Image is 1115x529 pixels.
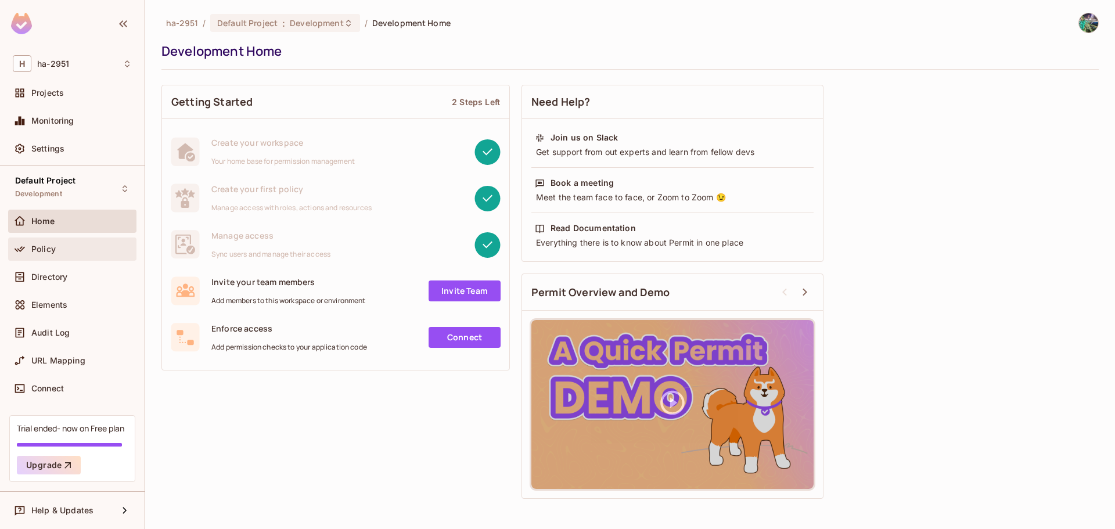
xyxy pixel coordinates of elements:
[211,343,367,352] span: Add permission checks to your application code
[31,116,74,125] span: Monitoring
[211,157,355,166] span: Your home base for permission management
[31,272,67,282] span: Directory
[531,285,670,300] span: Permit Overview and Demo
[211,203,372,213] span: Manage access with roles, actions and resources
[31,88,64,98] span: Projects
[1079,13,1098,33] img: Hà Đinh Việt
[17,456,81,474] button: Upgrade
[17,423,124,434] div: Trial ended- now on Free plan
[211,323,367,334] span: Enforce access
[551,177,614,189] div: Book a meeting
[535,192,810,203] div: Meet the team face to face, or Zoom to Zoom 😉
[551,132,618,143] div: Join us on Slack
[31,144,64,153] span: Settings
[429,327,501,348] a: Connect
[15,189,62,199] span: Development
[31,356,85,365] span: URL Mapping
[203,17,206,28] li: /
[11,13,32,34] img: SReyMgAAAABJRU5ErkJggg==
[13,55,31,72] span: H
[31,506,93,515] span: Help & Updates
[31,384,64,393] span: Connect
[171,95,253,109] span: Getting Started
[290,17,343,28] span: Development
[211,250,330,259] span: Sync users and manage their access
[535,146,810,158] div: Get support from out experts and learn from fellow devs
[211,276,366,287] span: Invite your team members
[15,176,75,185] span: Default Project
[211,230,330,241] span: Manage access
[551,222,636,234] div: Read Documentation
[429,280,501,301] a: Invite Team
[372,17,451,28] span: Development Home
[217,17,278,28] span: Default Project
[535,237,810,249] div: Everything there is to know about Permit in one place
[452,96,500,107] div: 2 Steps Left
[31,217,55,226] span: Home
[282,19,286,28] span: :
[31,244,56,254] span: Policy
[31,328,70,337] span: Audit Log
[531,95,591,109] span: Need Help?
[211,296,366,305] span: Add members to this workspace or environment
[161,42,1093,60] div: Development Home
[166,17,198,28] span: the active workspace
[31,300,67,310] span: Elements
[211,137,355,148] span: Create your workspace
[211,183,372,195] span: Create your first policy
[37,59,69,69] span: Workspace: ha-2951
[365,17,368,28] li: /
